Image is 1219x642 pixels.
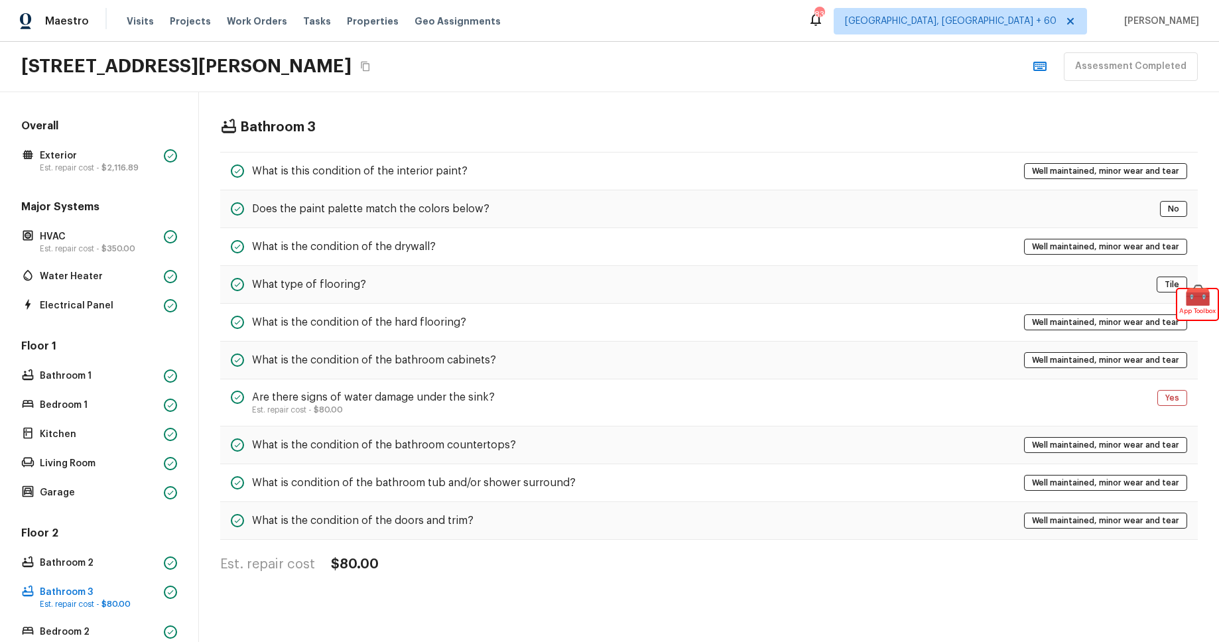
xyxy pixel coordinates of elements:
span: Maestro [45,15,89,28]
p: Est. repair cost - [40,599,159,610]
p: HVAC [40,230,159,243]
p: Est. repair cost - [40,243,159,254]
span: Visits [127,15,154,28]
h2: [STREET_ADDRESS][PERSON_NAME] [21,54,352,78]
span: Tasks [303,17,331,26]
span: Yes [1161,391,1184,405]
p: Est. repair cost - [40,162,159,173]
span: Well maintained, minor wear and tear [1027,438,1184,452]
h5: Major Systems [19,200,180,217]
span: [PERSON_NAME] [1119,15,1199,28]
h5: What is condition of the bathroom tub and/or shower surround? [252,476,576,490]
p: Water Heater [40,270,159,283]
span: App Toolbox [1179,304,1216,318]
p: Exterior [40,149,159,162]
h5: What is this condition of the interior paint? [252,164,468,178]
h5: What type of flooring? [252,277,366,292]
button: Copy Address [357,58,374,75]
h5: What is the condition of the drywall? [252,239,436,254]
p: Bedroom 2 [40,625,159,639]
span: Well maintained, minor wear and tear [1027,164,1184,178]
span: 🧰 [1177,289,1218,302]
span: $80.00 [314,406,343,414]
h5: Are there signs of water damage under the sink? [252,390,495,405]
p: Bathroom 3 [40,586,159,599]
h4: Bathroom 3 [240,119,316,136]
span: Well maintained, minor wear and tear [1027,316,1184,329]
h5: Floor 2 [19,526,180,543]
span: No [1163,202,1184,216]
span: Properties [347,15,399,28]
span: $2,116.89 [101,164,139,172]
h5: What is the condition of the doors and trim? [252,513,474,528]
span: $350.00 [101,245,135,253]
span: Work Orders [227,15,287,28]
span: $80.00 [101,600,131,608]
h4: Est. repair cost [220,556,315,573]
span: Well maintained, minor wear and tear [1027,240,1184,253]
span: Tile [1160,278,1184,291]
p: Est. repair cost - [252,405,495,415]
p: Living Room [40,457,159,470]
p: Electrical Panel [40,299,159,312]
p: Garage [40,486,159,499]
p: Bathroom 2 [40,556,159,570]
div: 830 [814,8,824,21]
h5: What is the condition of the bathroom countertops? [252,438,516,452]
p: Bathroom 1 [40,369,159,383]
p: Kitchen [40,428,159,441]
span: Geo Assignments [415,15,501,28]
span: Well maintained, minor wear and tear [1027,353,1184,367]
h5: What is the condition of the hard flooring? [252,315,466,330]
h4: $80.00 [331,556,379,573]
span: Well maintained, minor wear and tear [1027,514,1184,527]
h5: Overall [19,119,180,136]
p: Bedroom 1 [40,399,159,412]
h5: What is the condition of the bathroom cabinets? [252,353,496,367]
div: 🧰App Toolbox [1177,289,1218,320]
h5: Does the paint palette match the colors below? [252,202,489,216]
h5: Floor 1 [19,339,180,356]
span: [GEOGRAPHIC_DATA], [GEOGRAPHIC_DATA] + 60 [845,15,1057,28]
span: Well maintained, minor wear and tear [1027,476,1184,489]
span: Projects [170,15,211,28]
